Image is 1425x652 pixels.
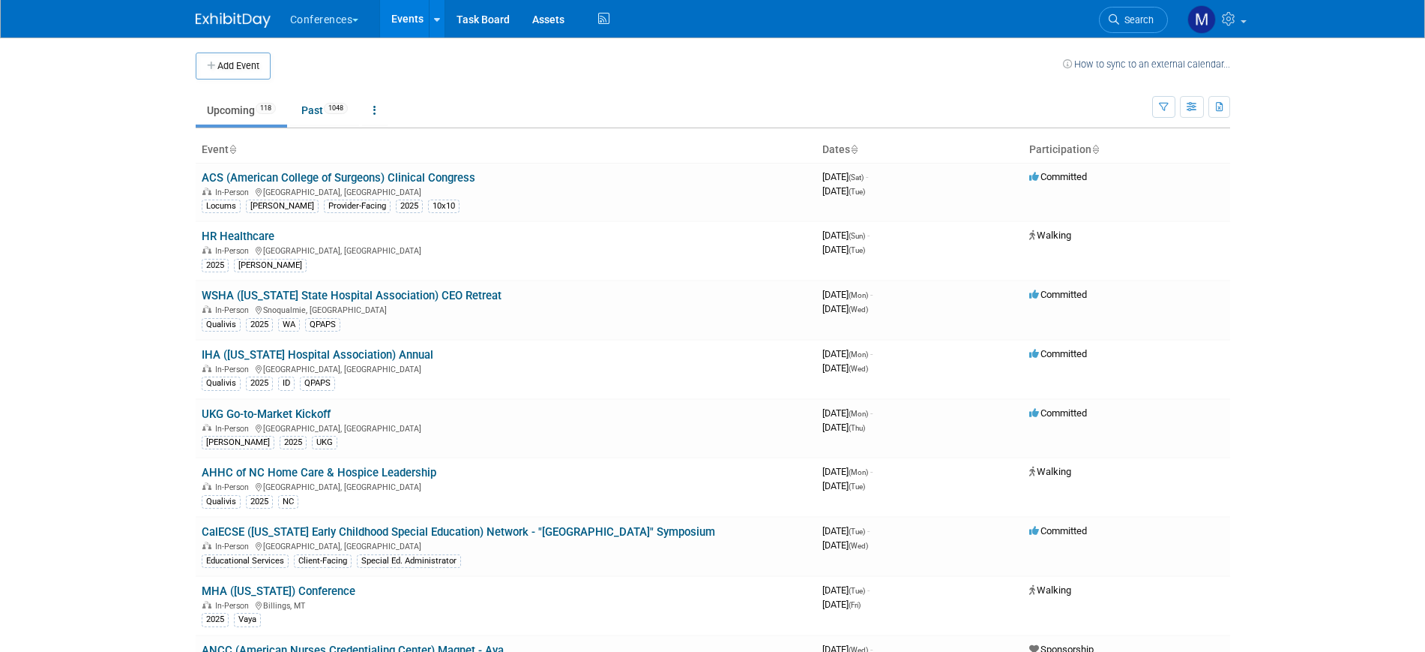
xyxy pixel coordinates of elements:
[1063,59,1230,70] a: How to sync to an external calendar...
[202,188,211,195] img: In-Person Event
[202,246,211,254] img: In-Person Event
[202,185,810,197] div: [GEOGRAPHIC_DATA], [GEOGRAPHIC_DATA]
[849,601,861,609] span: (Fri)
[849,305,868,314] span: (Wed)
[196,137,816,163] th: Event
[278,318,300,332] div: WA
[867,230,870,241] span: -
[1029,466,1071,477] span: Walking
[816,137,1023,163] th: Dates
[215,305,253,315] span: In-Person
[428,200,460,213] div: 10x10
[1119,14,1154,26] span: Search
[278,495,298,509] div: NC
[202,377,241,390] div: Qualivis
[202,599,810,611] div: Billings, MT
[867,584,870,596] span: -
[202,601,211,608] img: In-Person Event
[294,554,352,568] div: Client-Facing
[849,527,865,536] span: (Tue)
[849,424,865,432] span: (Thu)
[870,348,873,359] span: -
[849,291,868,299] span: (Mon)
[866,171,868,182] span: -
[278,377,295,390] div: ID
[202,303,810,315] div: Snoqualmie, [GEOGRAPHIC_DATA]
[849,468,868,476] span: (Mon)
[822,244,865,255] span: [DATE]
[215,188,253,197] span: In-Person
[246,318,273,332] div: 2025
[202,542,211,549] img: In-Person Event
[870,407,873,419] span: -
[822,362,868,374] span: [DATE]
[396,200,423,213] div: 2025
[202,259,229,272] div: 2025
[202,318,241,332] div: Qualivis
[202,480,810,492] div: [GEOGRAPHIC_DATA], [GEOGRAPHIC_DATA]
[312,436,337,449] div: UKG
[1029,289,1087,300] span: Committed
[202,244,810,256] div: [GEOGRAPHIC_DATA], [GEOGRAPHIC_DATA]
[1091,143,1099,155] a: Sort by Participation Type
[822,407,873,419] span: [DATE]
[822,171,868,182] span: [DATE]
[202,554,289,568] div: Educational Services
[849,482,865,491] span: (Tue)
[215,365,253,374] span: In-Person
[357,554,461,568] div: Special Ed. Administrator
[822,480,865,491] span: [DATE]
[849,232,865,240] span: (Sun)
[202,424,211,431] img: In-Person Event
[202,525,715,539] a: CalECSE ([US_STATE] Early Childhood Special Education) Network - "[GEOGRAPHIC_DATA]" Symposium
[870,289,873,300] span: -
[202,407,331,421] a: UKG Go-to-Market Kickoff
[849,173,864,182] span: (Sat)
[1029,525,1087,536] span: Committed
[1023,137,1230,163] th: Participation
[822,599,861,610] span: [DATE]
[202,436,274,449] div: [PERSON_NAME]
[215,601,253,611] span: In-Person
[280,436,307,449] div: 2025
[305,318,340,332] div: QPAPS
[1029,348,1087,359] span: Committed
[1029,407,1087,419] span: Committed
[290,96,359,125] a: Past1048
[822,584,870,596] span: [DATE]
[202,584,355,598] a: MHA ([US_STATE]) Conference
[202,613,229,626] div: 2025
[1099,7,1168,33] a: Search
[246,377,273,390] div: 2025
[202,200,241,213] div: Locums
[202,422,810,434] div: [GEOGRAPHIC_DATA], [GEOGRAPHIC_DATA]
[849,587,865,595] span: (Tue)
[324,103,348,114] span: 1048
[822,185,865,197] span: [DATE]
[822,303,868,314] span: [DATE]
[849,365,868,373] span: (Wed)
[196,53,271,80] button: Add Event
[256,103,276,114] span: 118
[196,96,287,125] a: Upcoming118
[324,200,391,213] div: Provider-Facing
[202,365,211,372] img: In-Person Event
[234,613,261,626] div: Vaya
[822,539,868,551] span: [DATE]
[1029,230,1071,241] span: Walking
[202,230,274,243] a: HR Healthcare
[202,171,475,185] a: ACS (American College of Surgeons) Clinical Congress
[202,362,810,374] div: [GEOGRAPHIC_DATA], [GEOGRAPHIC_DATA]
[822,348,873,359] span: [DATE]
[215,246,253,256] span: In-Person
[202,305,211,313] img: In-Person Event
[822,289,873,300] span: [DATE]
[229,143,236,155] a: Sort by Event Name
[849,246,865,254] span: (Tue)
[1029,171,1087,182] span: Committed
[202,466,436,479] a: AHHC of NC Home Care & Hospice Leadership
[202,539,810,551] div: [GEOGRAPHIC_DATA], [GEOGRAPHIC_DATA]
[822,230,870,241] span: [DATE]
[202,289,501,302] a: WSHA ([US_STATE] State Hospital Association) CEO Retreat
[822,525,870,536] span: [DATE]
